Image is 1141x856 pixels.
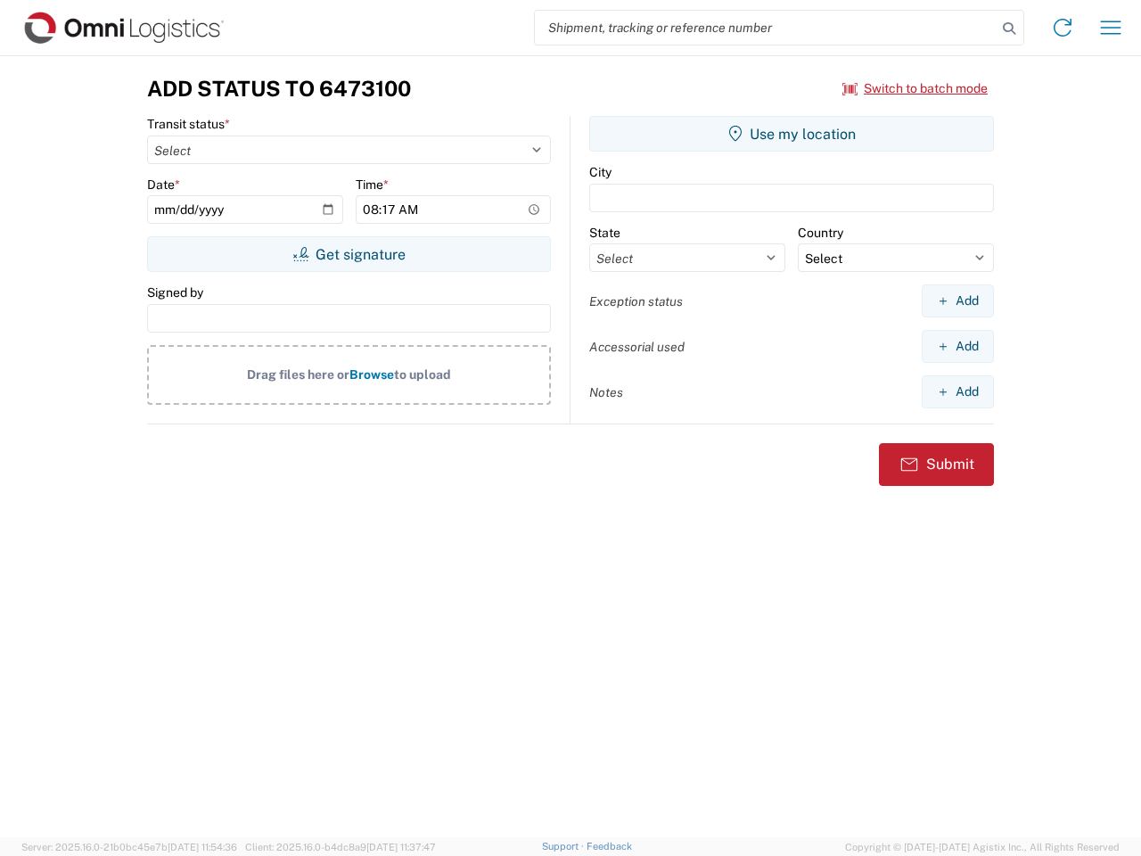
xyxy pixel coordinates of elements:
[798,225,843,241] label: Country
[366,842,436,852] span: [DATE] 11:37:47
[147,177,180,193] label: Date
[147,116,230,132] label: Transit status
[168,842,237,852] span: [DATE] 11:54:36
[845,839,1120,855] span: Copyright © [DATE]-[DATE] Agistix Inc., All Rights Reserved
[247,367,349,382] span: Drag files here or
[147,76,411,102] h3: Add Status to 6473100
[147,284,203,300] label: Signed by
[349,367,394,382] span: Browse
[922,330,994,363] button: Add
[589,164,612,180] label: City
[879,443,994,486] button: Submit
[922,375,994,408] button: Add
[356,177,389,193] label: Time
[21,842,237,852] span: Server: 2025.16.0-21b0bc45e7b
[535,11,997,45] input: Shipment, tracking or reference number
[589,339,685,355] label: Accessorial used
[542,841,587,852] a: Support
[589,293,683,309] label: Exception status
[147,236,551,272] button: Get signature
[589,116,994,152] button: Use my location
[587,841,632,852] a: Feedback
[245,842,436,852] span: Client: 2025.16.0-b4dc8a9
[842,74,988,103] button: Switch to batch mode
[589,384,623,400] label: Notes
[589,225,620,241] label: State
[922,284,994,317] button: Add
[394,367,451,382] span: to upload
